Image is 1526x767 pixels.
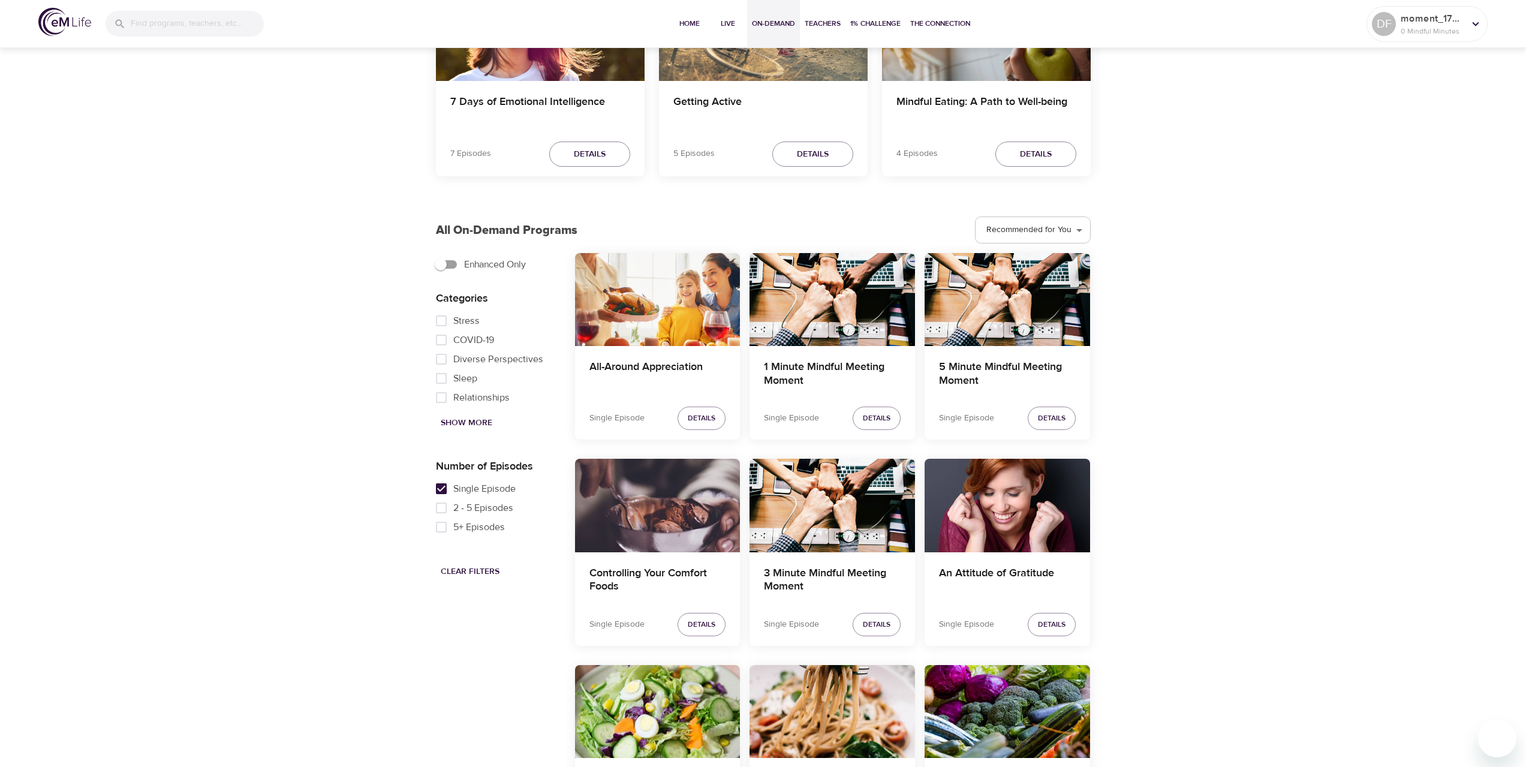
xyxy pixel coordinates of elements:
span: Details [574,147,606,162]
span: Details [863,618,890,631]
h4: All-Around Appreciation [589,360,726,389]
div: DF [1372,12,1396,36]
span: Teachers [805,17,841,30]
p: Single Episode [764,412,819,425]
h4: Mindful Eating: A Path to Well-being [896,95,1076,124]
h4: An Attitude of Gratitude [939,567,1076,595]
span: Details [1038,618,1066,631]
p: 5 Episodes [673,148,715,160]
button: Happy & Healthy [575,665,741,758]
button: An Attitude of Gratitude [925,459,1090,552]
p: All On-Demand Programs [436,221,577,239]
button: Tuning In When Your Body Says Enough [750,665,915,758]
button: I Don't Think I Like That! [925,665,1090,758]
p: Single Episode [589,412,645,425]
span: 2 - 5 Episodes [453,501,513,515]
span: Details [797,147,829,162]
button: Details [549,142,630,167]
h4: 5 Minute Mindful Meeting Moment [939,360,1076,389]
h4: 1 Minute Mindful Meeting Moment [764,360,901,389]
span: Details [1020,147,1052,162]
button: Details [1028,407,1076,430]
button: Controlling Your Comfort Foods [575,459,741,552]
button: Details [853,613,901,636]
span: Details [1038,412,1066,425]
p: 4 Episodes [896,148,938,160]
button: Clear Filters [436,561,504,583]
span: On-Demand [752,17,795,30]
span: Live [714,17,742,30]
span: COVID-19 [453,333,494,347]
button: All-Around Appreciation [575,253,741,346]
img: logo [38,8,91,36]
span: Details [688,618,715,631]
button: Details [678,613,726,636]
input: Find programs, teachers, etc... [131,11,264,37]
p: 7 Episodes [450,148,491,160]
span: Home [675,17,704,30]
p: 0 Mindful Minutes [1401,26,1464,37]
button: Show More [436,412,497,434]
button: Details [772,142,853,167]
p: Single Episode [939,618,994,631]
p: Single Episode [764,618,819,631]
span: Sleep [453,371,477,386]
button: 1 Minute Mindful Meeting Moment [750,253,915,346]
span: Show More [441,416,492,431]
p: Single Episode [939,412,994,425]
button: 5 Minute Mindful Meeting Moment [925,253,1090,346]
p: moment_1757364945 [1401,11,1464,26]
span: Details [688,412,715,425]
h4: Controlling Your Comfort Foods [589,567,726,595]
span: 5+ Episodes [453,520,505,534]
span: The Connection [910,17,970,30]
span: Diverse Perspectives [453,352,543,366]
span: Relationships [453,390,510,405]
span: Single Episode [453,482,516,496]
span: Details [863,412,890,425]
span: 1% Challenge [850,17,901,30]
span: Clear Filters [441,564,499,579]
p: Number of Episodes [436,458,556,474]
h4: Getting Active [673,95,853,124]
button: Details [1028,613,1076,636]
button: Details [853,407,901,430]
button: Details [995,142,1076,167]
p: Single Episode [589,618,645,631]
span: Enhanced Only [464,257,526,272]
p: Categories [436,290,556,306]
button: Details [678,407,726,430]
iframe: Button to launch messaging window [1478,719,1516,757]
button: 3 Minute Mindful Meeting Moment [750,459,915,552]
h4: 7 Days of Emotional Intelligence [450,95,630,124]
span: Stress [453,314,480,328]
h4: 3 Minute Mindful Meeting Moment [764,567,901,595]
